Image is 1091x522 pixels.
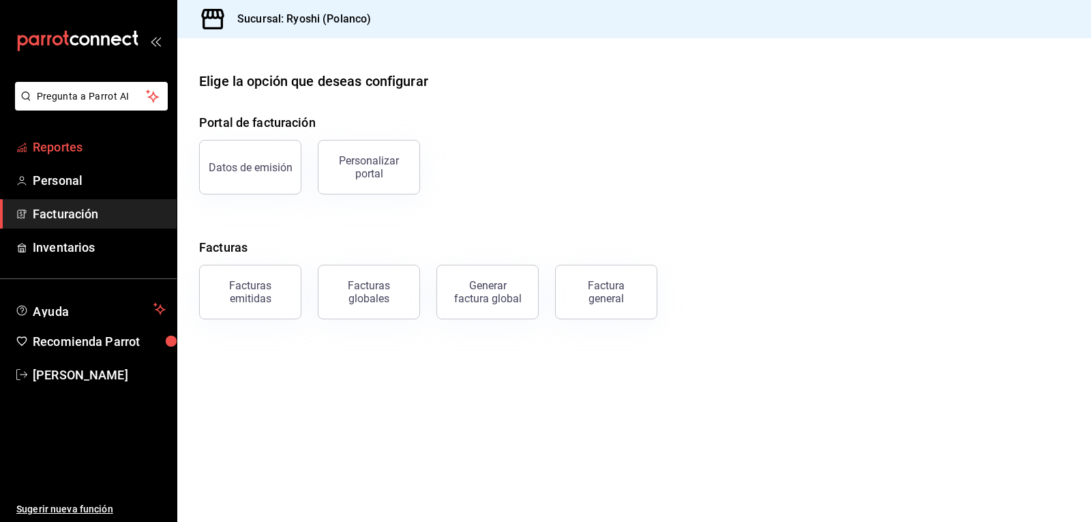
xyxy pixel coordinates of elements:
[150,35,161,46] button: open_drawer_menu
[15,82,168,111] button: Pregunta a Parrot AI
[436,265,539,319] button: Generar factura global
[33,332,166,351] span: Recomienda Parrot
[453,279,522,305] div: Generar factura global
[37,89,147,104] span: Pregunta a Parrot AI
[33,205,166,223] span: Facturación
[226,11,371,27] h3: Sucursal: Ryoshi (Polanco)
[318,140,420,194] button: Personalizar portal
[208,279,293,305] div: Facturas emitidas
[33,171,166,190] span: Personal
[327,154,411,180] div: Personalizar portal
[16,502,166,517] span: Sugerir nueva función
[572,279,640,305] div: Factura general
[10,99,168,113] a: Pregunta a Parrot AI
[209,161,293,174] div: Datos de emisión
[555,265,657,319] button: Factura general
[327,279,411,305] div: Facturas globales
[33,301,148,317] span: Ayuda
[199,71,428,91] div: Elige la opción que deseas configurar
[33,238,166,257] span: Inventarios
[33,366,166,384] span: [PERSON_NAME]
[199,238,1069,257] h4: Facturas
[33,138,166,156] span: Reportes
[199,265,301,319] button: Facturas emitidas
[199,140,301,194] button: Datos de emisión
[318,265,420,319] button: Facturas globales
[199,113,1069,132] h4: Portal de facturación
